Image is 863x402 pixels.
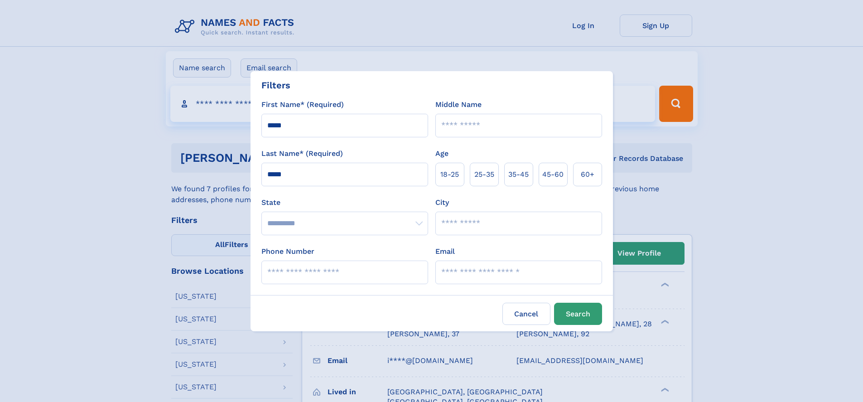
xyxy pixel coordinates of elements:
[435,246,455,257] label: Email
[581,169,594,180] span: 60+
[261,148,343,159] label: Last Name* (Required)
[435,148,448,159] label: Age
[435,99,482,110] label: Middle Name
[440,169,459,180] span: 18‑25
[474,169,494,180] span: 25‑35
[261,78,290,92] div: Filters
[261,246,314,257] label: Phone Number
[261,99,344,110] label: First Name* (Required)
[554,303,602,325] button: Search
[261,197,428,208] label: State
[502,303,550,325] label: Cancel
[508,169,529,180] span: 35‑45
[542,169,564,180] span: 45‑60
[435,197,449,208] label: City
